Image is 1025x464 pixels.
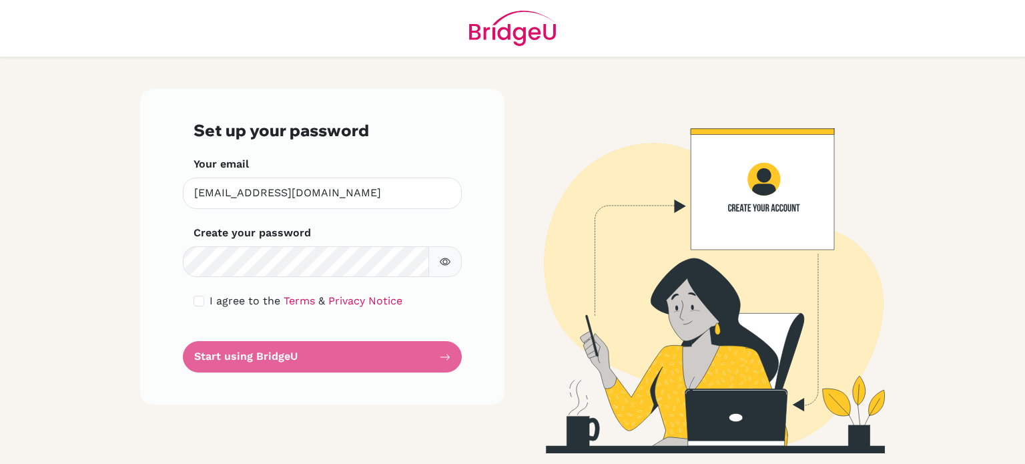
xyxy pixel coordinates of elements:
[210,294,280,307] span: I agree to the
[194,156,249,172] label: Your email
[194,121,451,140] h3: Set up your password
[194,225,311,241] label: Create your password
[328,294,402,307] a: Privacy Notice
[183,178,462,209] input: Insert your email*
[318,294,325,307] span: &
[284,294,315,307] a: Terms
